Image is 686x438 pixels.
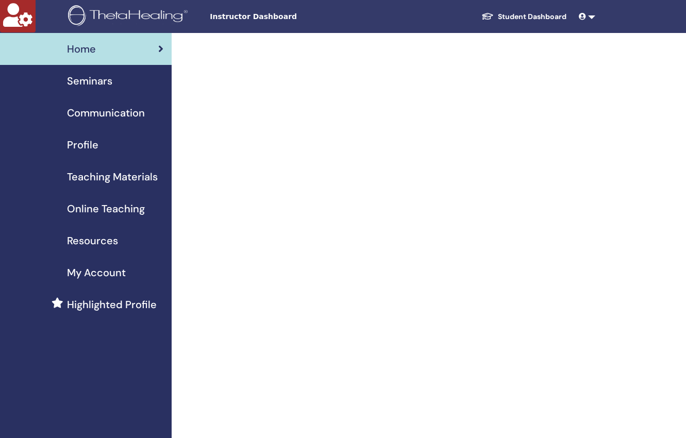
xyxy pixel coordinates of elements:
span: Communication [67,105,145,121]
span: Teaching Materials [67,169,158,184]
span: Resources [67,233,118,248]
img: logo.png [68,5,191,28]
span: Highlighted Profile [67,297,157,312]
span: Online Teaching [67,201,145,216]
a: Student Dashboard [473,7,575,26]
img: graduation-cap-white.svg [481,12,494,21]
span: Seminars [67,73,112,89]
span: Instructor Dashboard [210,11,364,22]
span: Home [67,41,96,57]
span: Profile [67,137,98,153]
span: My Account [67,265,126,280]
